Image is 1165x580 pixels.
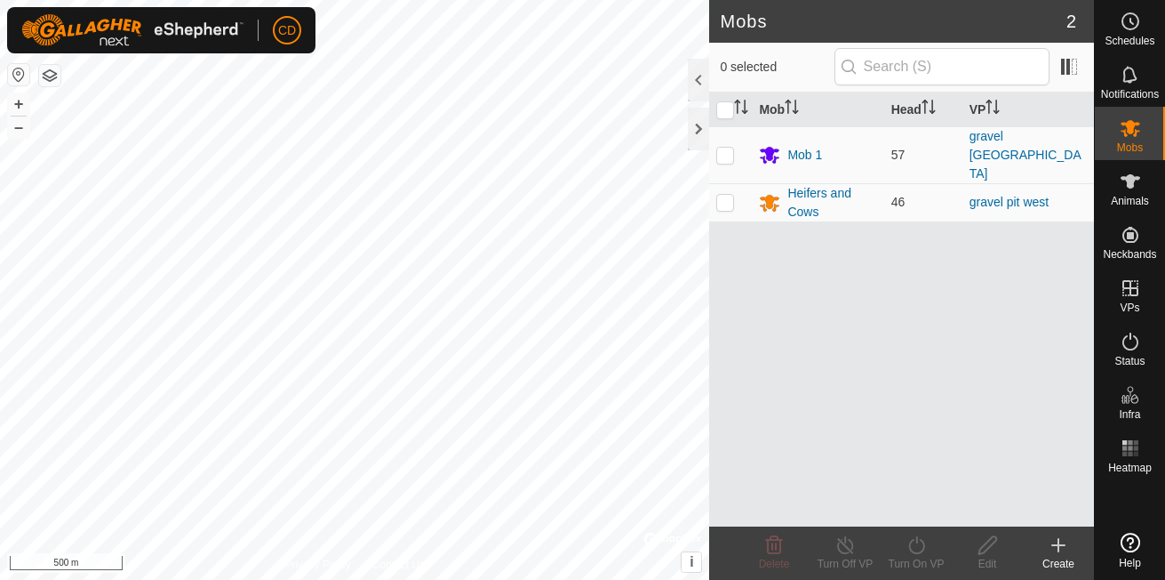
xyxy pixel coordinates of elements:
[752,93,883,127] th: Mob
[952,556,1023,572] div: Edit
[1119,409,1140,420] span: Infra
[970,195,1049,209] a: gravel pit west
[720,11,1066,32] h2: Mobs
[962,93,1094,127] th: VP
[970,129,1081,181] a: gravel [GEOGRAPHIC_DATA]
[1114,356,1145,367] span: Status
[1120,302,1139,313] span: VPs
[759,558,790,570] span: Delete
[810,556,881,572] div: Turn Off VP
[720,58,834,77] span: 0 selected
[284,557,351,573] a: Privacy Policy
[1095,526,1165,576] a: Help
[39,65,60,86] button: Map Layers
[785,102,799,117] p-sorticon: Activate to sort
[985,102,1000,117] p-sorticon: Activate to sort
[1105,36,1154,46] span: Schedules
[1117,142,1143,153] span: Mobs
[8,117,29,138] button: –
[881,556,952,572] div: Turn On VP
[1103,249,1156,260] span: Neckbands
[372,557,425,573] a: Contact Us
[1111,196,1149,206] span: Animals
[21,14,243,46] img: Gallagher Logo
[8,64,29,85] button: Reset Map
[1119,558,1141,568] span: Help
[922,102,936,117] p-sorticon: Activate to sort
[884,93,962,127] th: Head
[1101,89,1159,100] span: Notifications
[682,552,701,572] button: i
[891,148,906,162] span: 57
[8,93,29,115] button: +
[1108,463,1152,473] span: Heatmap
[891,195,906,209] span: 46
[278,21,296,40] span: CD
[787,146,822,165] div: Mob 1
[834,48,1049,85] input: Search (S)
[734,102,748,117] p-sorticon: Activate to sort
[690,554,693,569] span: i
[1066,8,1076,35] span: 2
[1023,556,1094,572] div: Create
[787,184,876,222] div: Heifers and Cows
